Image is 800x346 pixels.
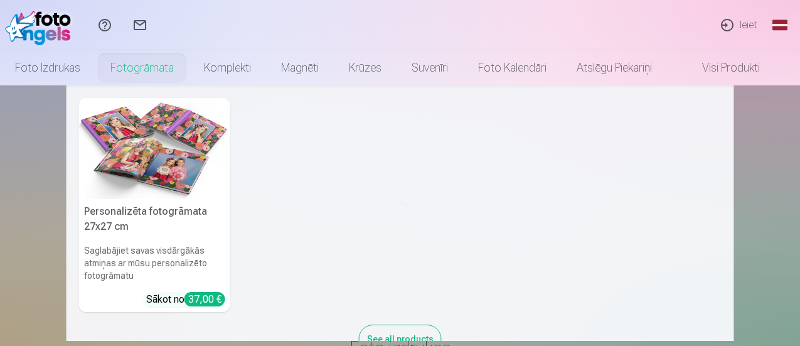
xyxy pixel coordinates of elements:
[397,50,463,85] a: Suvenīri
[184,292,225,306] div: 37,00 €
[146,292,225,307] div: Sākot no
[189,50,266,85] a: Komplekti
[562,50,667,85] a: Atslēgu piekariņi
[463,50,562,85] a: Foto kalendāri
[266,50,334,85] a: Magnēti
[5,5,77,45] img: /fa1
[79,239,230,287] h6: Saglabājiet savas visdārgākās atmiņas ar mūsu personalizēto fotogrāmatu
[79,199,230,239] h5: Personalizēta fotogrāmata 27x27 cm
[359,332,442,345] a: See all products
[95,50,189,85] a: Fotogrāmata
[334,50,397,85] a: Krūzes
[79,98,230,312] a: Personalizēta fotogrāmata 27x27 cmPersonalizēta fotogrāmata 27x27 cmSaglabājiet savas visdārgākās...
[667,50,775,85] a: Visi produkti
[79,98,230,199] img: Personalizēta fotogrāmata 27x27 cm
